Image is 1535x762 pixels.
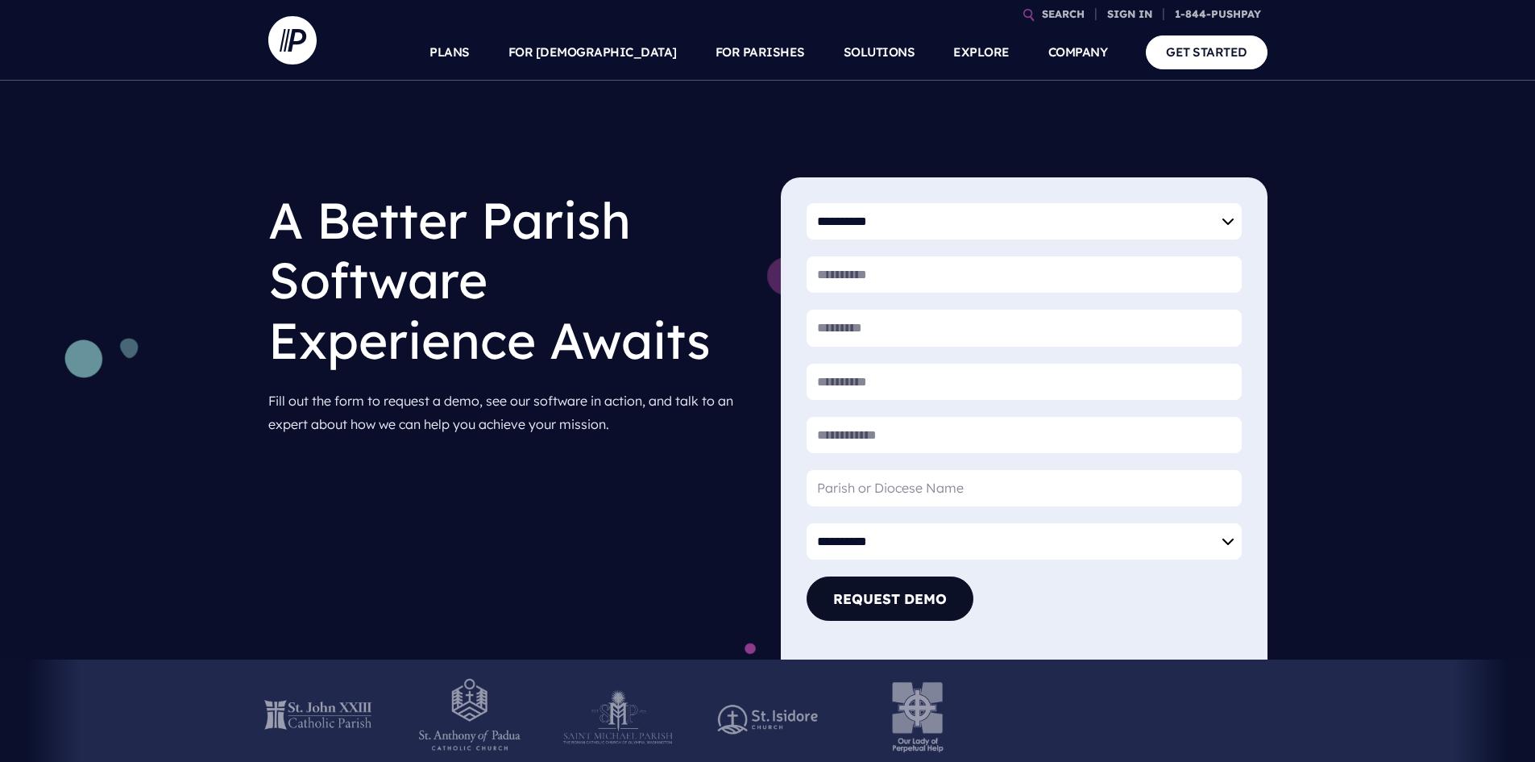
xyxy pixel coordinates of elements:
a: PLANS [429,24,470,81]
img: Saint-Michael-Parish [562,672,674,761]
img: Saint-Anthony [413,672,525,761]
p: Fill out the form to request a demo, see our software in action, and talk to an expert about how ... [268,383,755,443]
a: FOR PARISHES [716,24,805,81]
img: Our-Lady-of-Perpetual-Help [861,672,973,761]
a: GET STARTED [1146,35,1267,69]
img: st-isidore [712,672,824,761]
input: Parish or Diocese Name [807,470,1242,506]
h2: A Better Parish Software Experience Awaits [268,177,755,383]
button: Request Demo [807,577,973,621]
a: FOR [DEMOGRAPHIC_DATA] [508,24,677,81]
a: SOLUTIONS [844,24,915,81]
a: EXPLORE [953,24,1010,81]
img: saint-john [263,672,375,761]
a: COMPANY [1048,24,1108,81]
